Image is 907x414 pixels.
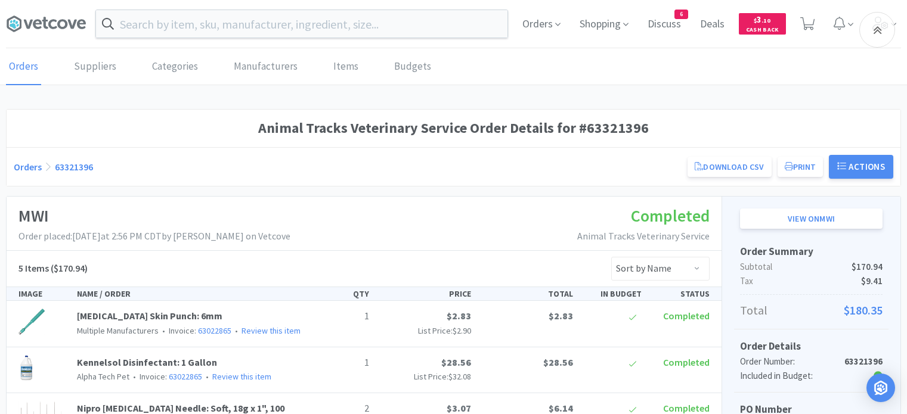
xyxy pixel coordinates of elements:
[77,356,217,368] a: Kennelsol Disinfectant: 1 Gallon
[14,117,893,139] h1: Animal Tracks Veterinary Service Order Details for #63321396
[453,325,471,336] span: $2.90
[754,17,757,24] span: $
[198,325,231,336] a: 63022865
[374,287,476,300] div: PRICE
[852,260,883,274] span: $170.94
[740,338,883,354] h5: Order Details
[761,17,770,24] span: . 10
[663,310,710,322] span: Completed
[306,287,374,300] div: QTY
[643,19,686,30] a: Discuss6
[149,49,201,85] a: Categories
[160,325,167,336] span: •
[242,325,301,336] a: Review this item
[577,229,710,244] p: Animal Tracks Veterinary Service
[379,370,471,383] p: List Price:
[311,355,369,371] p: 1
[18,355,37,381] img: cdfe4f69799a490bbf1857d32e831547_16418.png
[233,325,240,336] span: •
[740,301,883,320] p: Total
[754,14,770,25] span: 3
[330,49,361,85] a: Items
[96,10,507,38] input: Search by item, sku, manufacturer, ingredient, size...
[231,49,301,85] a: Manufacturers
[740,274,883,288] p: Tax
[441,356,471,368] span: $28.56
[14,287,72,300] div: IMAGE
[18,203,290,229] h1: MWI
[549,310,573,322] span: $2.83
[739,8,786,40] a: $3.10Cash Back
[778,157,824,177] button: Print
[55,161,93,173] a: 63321396
[631,205,710,226] span: Completed
[18,309,45,335] img: 75ffb242dfda43fa84b811a7cab65feb_5689.png
[740,354,835,369] div: Order Number:
[447,402,471,414] span: $3.07
[844,301,883,320] span: $180.35
[476,287,578,300] div: TOTAL
[6,49,41,85] a: Orders
[77,310,222,322] a: [MEDICAL_DATA] Skin Punch: 6mm
[77,371,129,382] span: Alpha Tech Pet
[379,324,471,337] p: List Price:
[740,208,883,229] a: View onMWI
[740,369,835,383] div: Included in Budget:
[695,19,729,30] a: Deals
[18,229,290,244] p: Order placed: [DATE] at 2:56 PM CDT by [PERSON_NAME] on Vetcove
[447,310,471,322] span: $2.83
[131,371,138,382] span: •
[740,244,883,260] h5: Order Summary
[212,371,271,382] a: Review this item
[72,287,306,300] div: NAME / ORDER
[391,49,434,85] a: Budgets
[866,373,895,402] div: Open Intercom Messenger
[688,157,771,177] a: Download CSV
[861,274,883,288] span: $9.41
[746,27,779,35] span: Cash Back
[71,49,119,85] a: Suppliers
[129,371,202,382] span: Invoice:
[77,325,159,336] span: Multiple Manufacturers
[740,260,883,274] p: Subtotal
[844,356,883,367] strong: 63321396
[159,325,231,336] span: Invoice:
[14,161,42,173] a: Orders
[18,261,88,276] h5: ($170.94)
[169,371,202,382] a: 63022865
[663,356,710,368] span: Completed
[543,356,573,368] span: $28.56
[549,402,573,414] span: $6.14
[829,155,893,179] button: Actions
[448,371,471,382] span: $32.08
[578,287,646,300] div: IN BUDGET
[663,402,710,414] span: Completed
[204,371,211,382] span: •
[675,10,688,18] span: 6
[18,262,49,274] span: 5 Items
[311,309,369,324] p: 1
[646,287,714,300] div: STATUS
